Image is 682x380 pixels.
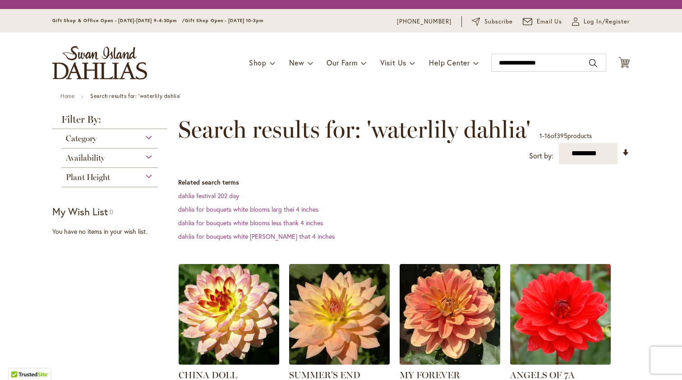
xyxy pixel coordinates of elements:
[90,93,181,99] strong: Search results for: 'waterlily dahlia'
[380,58,406,67] span: Visit Us
[178,205,318,213] a: dahlia for bouquets white blooms larg thei 4 inches
[589,56,597,70] button: Search
[429,58,470,67] span: Help Center
[52,18,185,23] span: Gift Shop & Office Open - [DATE]-[DATE] 9-4:30pm /
[537,17,562,26] span: Email Us
[289,358,390,366] a: SUMMER'S END
[185,18,263,23] span: Gift Shop Open - [DATE] 10-3pm
[289,264,390,365] img: SUMMER'S END
[544,131,551,140] span: 16
[179,264,279,365] img: CHINA DOLL
[510,358,611,366] a: ANGELS OF 7A
[66,153,105,163] span: Availability
[557,131,567,140] span: 395
[52,227,173,236] div: You have no items in your wish list.
[484,17,513,26] span: Subscribe
[539,131,542,140] span: 1
[510,264,611,365] img: ANGELS OF 7A
[52,115,167,129] strong: Filter By:
[249,58,267,67] span: Shop
[66,172,110,182] span: Plant Height
[327,58,357,67] span: Our Farm
[52,46,147,79] a: store logo
[7,348,32,373] iframe: Launch Accessibility Center
[289,58,304,67] span: New
[60,93,74,99] a: Home
[178,232,335,241] a: dahlia for bouquets white [PERSON_NAME] that 4 inches
[178,116,530,143] span: Search results for: 'waterlily dahlia'
[529,148,553,164] label: Sort by:
[572,17,630,26] a: Log In/Register
[178,218,323,227] a: dahlia for bouquets white blooms less thank 4 inches
[400,358,500,366] a: MY FOREVER
[179,358,279,366] a: CHINA DOLL
[472,17,513,26] a: Subscribe
[539,129,592,143] p: - of products
[400,264,500,365] img: MY FOREVER
[584,17,630,26] span: Log In/Register
[397,17,452,26] a: [PHONE_NUMBER]
[523,17,562,26] a: Email Us
[66,134,97,144] span: Category
[178,178,630,187] dt: Related search terms
[52,205,108,218] strong: My Wish List
[178,191,239,200] a: dahlia festival 202 day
